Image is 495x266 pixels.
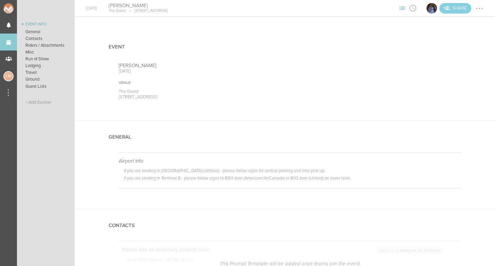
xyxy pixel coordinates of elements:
[119,89,275,94] p: The Grand
[109,134,131,140] h4: General
[119,81,275,85] div: Venue
[439,3,471,14] div: Share
[109,223,135,228] h4: Contacts
[17,62,75,69] a: Lodging
[109,44,125,50] h4: Event
[109,8,126,13] p: The Grand
[426,2,438,14] div: The Grand
[119,68,275,74] p: [DATE]
[407,6,418,10] span: View Itinerary
[3,71,14,81] div: Charlie McGinley
[109,2,168,9] h4: [PERSON_NAME]
[397,6,407,10] span: View Sections
[17,20,75,28] a: Event Info
[124,176,461,183] p: If you are landing in Terminal B - please follow signs to B101 door (American/AirCanada) or B113 ...
[124,168,461,176] p: If you are landing in [GEOGRAPHIC_DATA] (Jetblue) - please follow signs for central parking and l...
[17,49,75,56] a: Misc
[25,100,51,105] span: + Add Section
[119,94,275,100] p: [STREET_ADDRESS]
[126,8,168,13] p: [STREET_ADDRESS]
[17,83,75,90] a: Guest Lists
[439,3,471,14] a: Invite teams to the Event
[119,62,275,68] p: [PERSON_NAME]
[119,158,461,164] p: Airport Info
[17,28,75,35] a: General
[17,69,75,76] a: Travel
[426,3,437,14] img: The Grand
[17,42,75,49] a: Riders / Attachments
[3,3,42,14] img: NOMAD
[17,35,75,42] a: Contacts
[17,76,75,83] a: Ground
[17,56,75,62] a: Run of Show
